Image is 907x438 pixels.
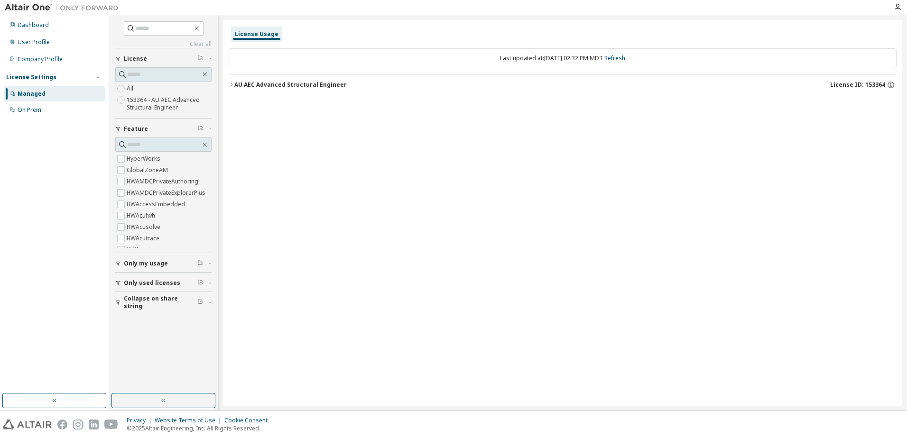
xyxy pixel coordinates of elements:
span: License ID: 153364 [830,81,885,89]
label: HWAMDCPrivateExplorerPlus [127,187,207,199]
span: Feature [124,125,148,133]
div: License Settings [6,73,56,81]
div: Website Terms of Use [155,417,224,424]
button: Only my usage [115,253,212,274]
img: altair_logo.svg [3,420,52,429]
img: instagram.svg [73,420,83,429]
button: Feature [115,119,212,139]
div: Dashboard [18,21,49,29]
span: Clear filter [197,279,203,287]
label: HWAcuview [127,244,159,255]
span: Only used licenses [124,279,180,287]
img: facebook.svg [57,420,67,429]
a: Refresh [604,54,625,62]
div: AU AEC Advanced Structural Engineer [234,81,347,89]
div: Company Profile [18,55,63,63]
button: License [115,48,212,69]
img: youtube.svg [104,420,118,429]
a: Clear all [115,40,212,48]
div: Cookie Consent [224,417,273,424]
span: Clear filter [197,260,203,267]
label: HyperWorks [127,153,162,164]
p: © 2025 Altair Engineering, Inc. All Rights Reserved. [127,424,273,432]
img: linkedin.svg [89,420,99,429]
button: Only used licenses [115,273,212,293]
div: Privacy [127,417,155,424]
div: Last updated at: [DATE] 02:32 PM MDT [229,48,897,68]
span: Collapse on share string [124,295,197,310]
div: User Profile [18,38,50,46]
span: License [124,55,147,63]
span: Clear filter [197,55,203,63]
label: HWAcufwh [127,210,157,221]
span: Clear filter [197,299,203,306]
div: License Usage [235,30,278,38]
span: Clear filter [197,125,203,133]
label: HWAcutrace [127,233,161,244]
span: Only my usage [124,260,168,267]
div: Managed [18,90,46,98]
button: Collapse on share string [115,292,212,313]
label: GlobalZoneAM [127,164,170,176]
button: AU AEC Advanced Structural EngineerLicense ID: 153364 [229,74,897,95]
div: On Prem [18,106,41,114]
label: All [127,83,135,94]
img: Altair One [5,3,123,12]
label: HWAcusolve [127,221,162,233]
label: HWAccessEmbedded [127,199,187,210]
label: HWAMDCPrivateAuthoring [127,176,200,187]
label: 153364 - AU AEC Advanced Structural Engineer [127,94,212,113]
